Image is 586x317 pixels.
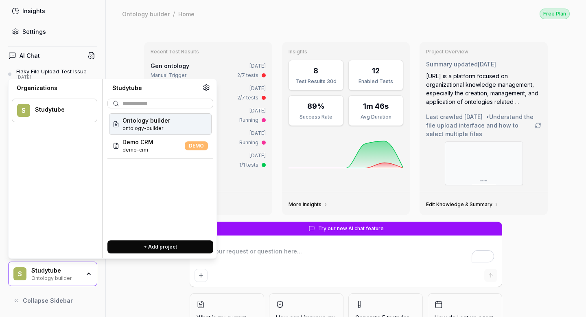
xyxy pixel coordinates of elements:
span: Project ID: y52U [122,146,153,154]
button: Collapse Sidebar [8,293,97,309]
h3: Insights [289,48,404,55]
div: Suggestions [107,112,213,234]
div: Running [239,139,258,146]
span: Summary updated [426,61,478,68]
span: Last crawled [426,112,535,138]
div: [DATE] [16,75,87,80]
time: [DATE] [249,63,266,69]
span: • Understand the file upload interface and how to select multiple files [426,113,534,137]
span: S [13,267,26,280]
div: 2/7 tests [237,94,258,101]
time: [DATE] [249,130,266,136]
span: S [17,104,30,117]
h4: AI Chat [20,51,40,60]
button: SStudytubeOntology builder [8,262,97,286]
div: 2/7 tests [237,72,258,79]
div: [URL] is a platform focused on organizational knowledge management, especially the creation, mana... [426,72,541,106]
button: + Add project [107,240,213,253]
div: Free Plan [540,9,570,19]
a: Settings [8,24,97,40]
a: Insights [8,3,97,19]
span: Collapse Sidebar [23,296,73,305]
img: Screenshot [445,142,523,185]
time: [DATE] [249,108,266,114]
button: Free Plan [540,8,570,19]
textarea: To enrich screen reader interactions, please activate Accessibility in Grammarly extension settings [195,245,497,266]
div: Organizations [12,84,97,92]
div: Success Rate [294,113,338,121]
div: Avg Duration [354,113,398,121]
button: Add attachment [195,269,208,282]
span: Demo CRM [122,138,153,146]
div: 1m 46s [363,101,389,112]
div: Ontology builder [31,274,80,281]
span: Ontology builder [122,116,170,125]
a: Edit Knowledge & Summary [426,201,499,208]
a: Organization settings [203,84,210,94]
div: Studytube [31,267,80,274]
div: 8 [313,65,318,76]
div: Studytube [107,84,203,92]
a: More Insights [289,201,328,208]
span: Project ID: fcbk [122,125,170,132]
h3: Project Overview [426,48,541,55]
time: [DATE] [249,152,266,158]
a: Gen ontology [151,62,189,69]
div: 1/1 tests [239,161,258,169]
div: Ontology builder [122,10,170,18]
button: SStudytube [12,99,97,122]
div: 89% [307,101,325,112]
div: Running [239,117,258,124]
h3: Recent Test Results [151,48,266,55]
a: Flaky File Upload Test Issue[DATE] [8,68,97,80]
div: Test Results 30d [294,78,338,85]
div: Insights [22,7,45,15]
div: Studytube [35,106,86,113]
span: DEMO [185,141,208,150]
div: 12 [372,65,380,76]
div: Manual Trigger [151,72,186,79]
a: Gen ontology[DATE]Manual Trigger2/7 tests [149,60,267,81]
div: / [173,10,175,18]
div: Settings [22,27,46,36]
time: [DATE] [478,61,496,68]
div: Enabled Tests [354,78,398,85]
a: Go to crawling settings [535,122,541,129]
div: Home [178,10,195,18]
time: [DATE] [249,85,266,91]
div: Flaky File Upload Test Issue [16,68,87,75]
time: [DATE] [464,113,483,120]
span: Try our new AI chat feature [318,225,384,232]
